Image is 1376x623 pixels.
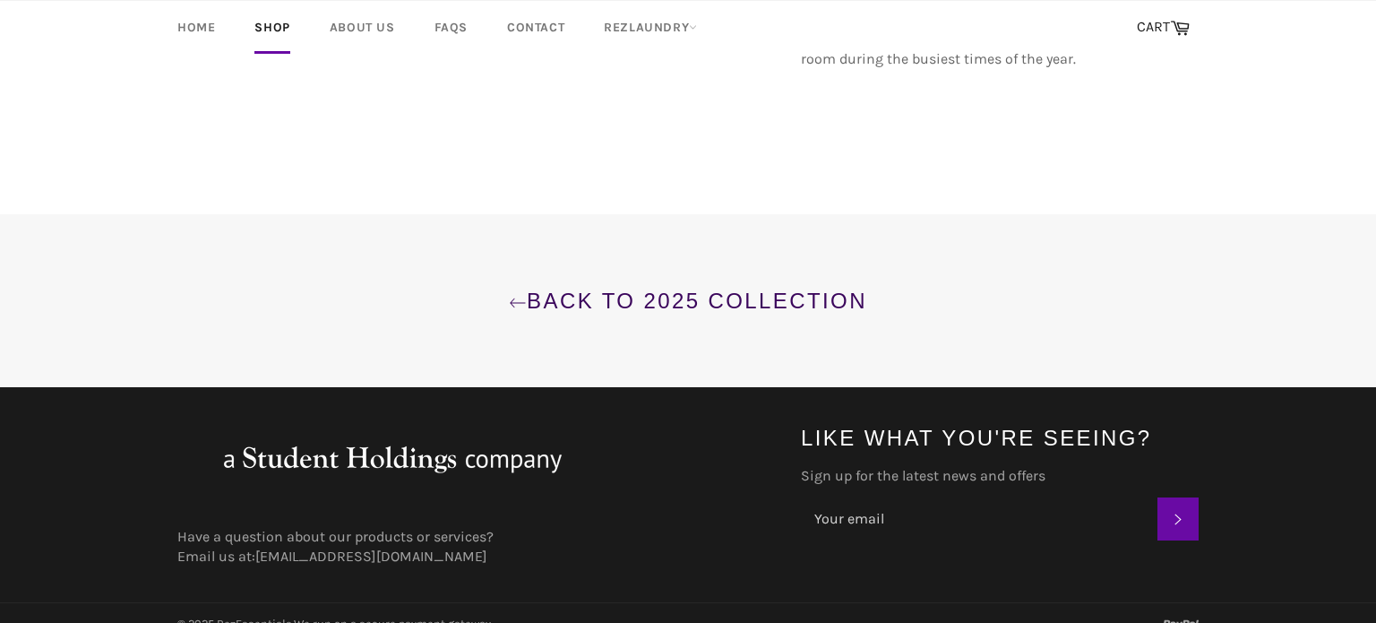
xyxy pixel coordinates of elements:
a: About Us [312,1,413,54]
label: Sign up for the latest news and offers [801,466,1199,486]
a: Contact [489,1,582,54]
a: [EMAIL_ADDRESS][DOMAIN_NAME] [255,548,487,565]
img: aStudentHoldingsNFPcompany_large.png [177,423,607,495]
a: Back to 2025 Collection [18,286,1358,316]
div: Have a question about our products or services? Email us at: [159,527,783,567]
a: Home [159,1,233,54]
input: Your email [801,498,1157,541]
a: RezLaundry [586,1,715,54]
a: Shop [236,1,307,54]
a: FAQs [417,1,486,54]
a: CART [1128,9,1199,47]
h4: Like what you're seeing? [801,423,1199,453]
